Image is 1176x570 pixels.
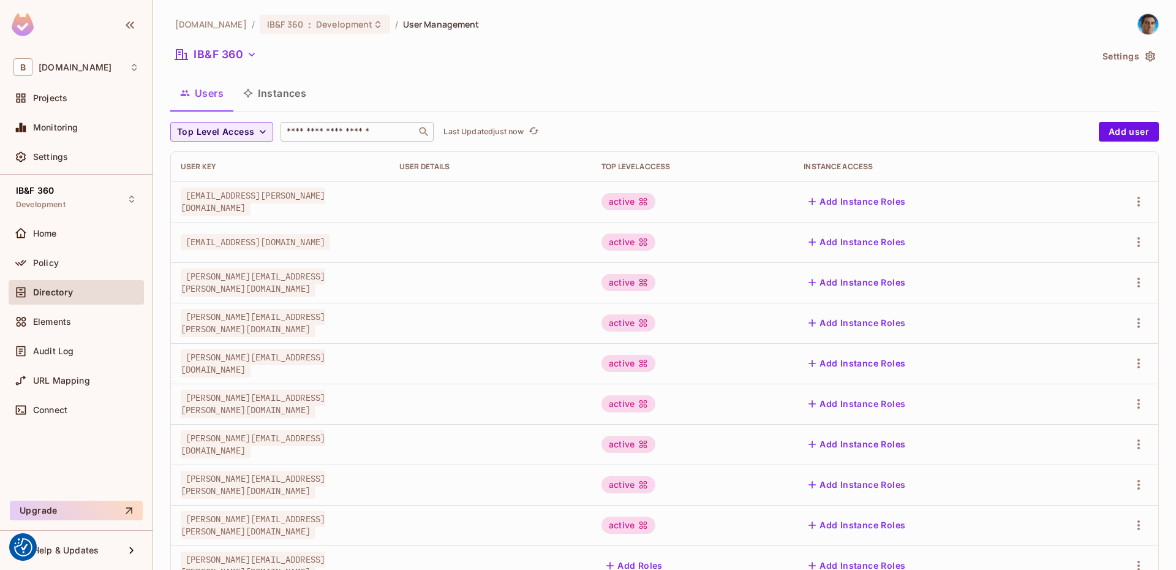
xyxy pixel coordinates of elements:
button: Settings [1098,47,1159,66]
button: Add Instance Roles [804,313,910,333]
button: Add Instance Roles [804,354,910,373]
span: Top Level Access [177,124,254,140]
span: [PERSON_NAME][EMAIL_ADDRESS][PERSON_NAME][DOMAIN_NAME] [181,309,325,337]
div: active [601,274,655,291]
div: active [601,436,655,453]
span: Home [33,229,57,238]
span: [PERSON_NAME][EMAIL_ADDRESS][DOMAIN_NAME] [181,349,325,378]
button: Instances [233,78,316,108]
span: [PERSON_NAME][EMAIL_ADDRESS][PERSON_NAME][DOMAIN_NAME] [181,511,325,539]
button: refresh [526,124,541,139]
span: Policy [33,258,59,268]
span: IB&F 360 [16,186,54,196]
span: [EMAIL_ADDRESS][DOMAIN_NAME] [181,234,330,250]
button: Add Instance Roles [804,515,910,535]
div: Top Level Access [601,162,784,172]
span: Audit Log [33,346,73,356]
li: / [252,18,255,30]
div: active [601,234,655,251]
button: Users [170,78,233,108]
div: User Key [181,162,380,172]
span: Workspace: bbva.com [39,63,111,72]
button: IB&F 360 [170,45,262,64]
span: : [307,20,312,29]
button: Top Level Access [170,122,273,142]
div: active [601,476,655,493]
span: User Management [403,18,480,30]
button: Consent Preferences [14,538,32,557]
span: Help & Updates [33,545,99,555]
span: [PERSON_NAME][EMAIL_ADDRESS][PERSON_NAME][DOMAIN_NAME] [181,268,325,297]
img: Revisit consent button [14,538,32,557]
div: active [601,355,655,372]
div: active [601,193,655,210]
span: B [13,58,32,76]
span: Click to refresh data [524,124,541,139]
div: active [601,517,655,534]
span: refresh [529,126,539,138]
button: Add Instance Roles [804,435,910,454]
div: User Details [399,162,582,172]
button: Add user [1099,122,1159,142]
span: [EMAIL_ADDRESS][PERSON_NAME][DOMAIN_NAME] [181,188,325,216]
span: [PERSON_NAME][EMAIL_ADDRESS][PERSON_NAME][DOMAIN_NAME] [181,471,325,499]
span: Monitoring [33,123,78,132]
img: PATRICK MULLOT [1138,14,1158,34]
button: Add Instance Roles [804,232,910,252]
div: active [601,314,655,332]
span: Development [16,200,66,210]
span: the active workspace [175,18,247,30]
span: Settings [33,152,68,162]
div: active [601,395,655,412]
p: Last Updated just now [443,127,524,137]
img: SReyMgAAAABJRU5ErkJggg== [12,13,34,36]
span: [PERSON_NAME][EMAIL_ADDRESS][DOMAIN_NAME] [181,430,325,458]
span: Projects [33,93,67,103]
button: Add Instance Roles [804,273,910,292]
button: Add Instance Roles [804,475,910,495]
span: Connect [33,405,67,415]
span: Directory [33,287,73,297]
span: [PERSON_NAME][EMAIL_ADDRESS][PERSON_NAME][DOMAIN_NAME] [181,390,325,418]
div: Instance Access [804,162,1062,172]
span: Development [316,18,372,30]
button: Add Instance Roles [804,192,910,211]
span: URL Mapping [33,376,90,386]
span: Elements [33,317,71,327]
button: Add Instance Roles [804,394,910,414]
li: / [395,18,398,30]
button: Upgrade [10,501,143,520]
span: IB&F 360 [267,18,303,30]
